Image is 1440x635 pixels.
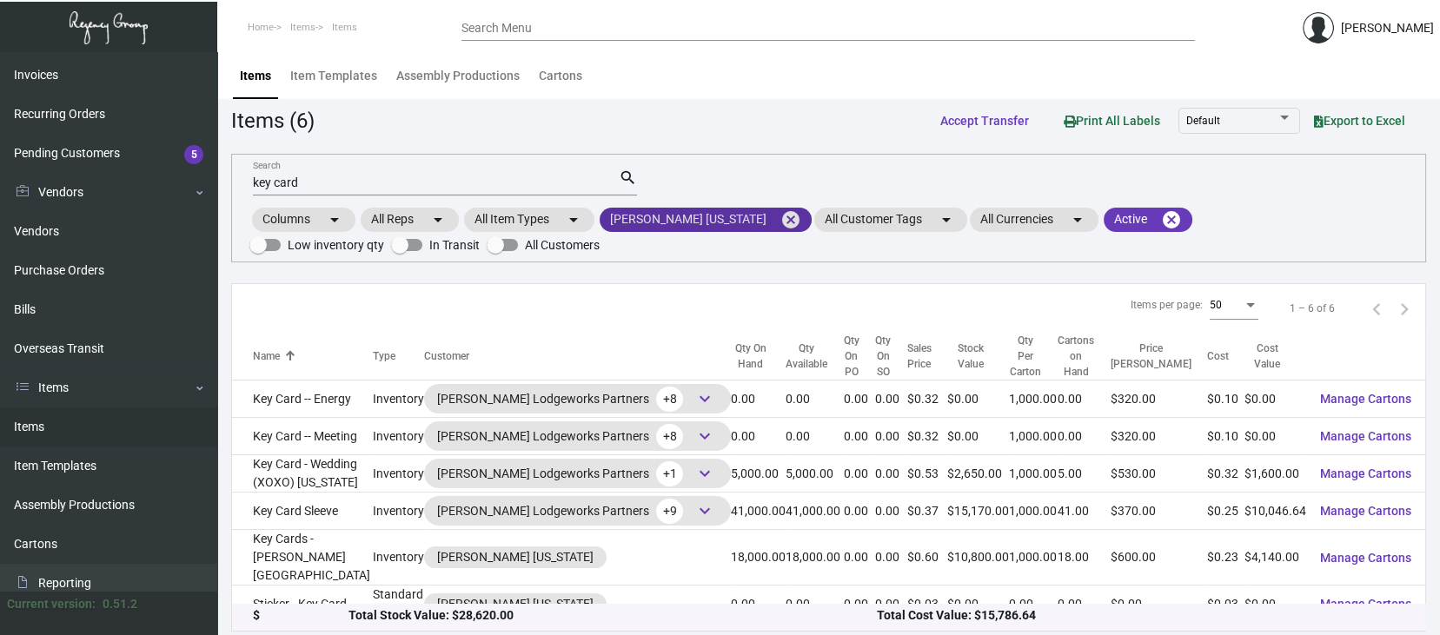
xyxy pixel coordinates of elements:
[1207,585,1244,623] td: $0.03
[786,341,843,372] div: Qty Available
[7,595,96,613] div: Current version:
[1110,418,1206,455] td: $320.00
[1058,530,1111,585] td: 18.00
[1058,380,1111,418] td: 0.00
[1207,348,1244,364] div: Cost
[844,418,876,455] td: 0.00
[656,499,683,524] span: +9
[1009,585,1058,623] td: 0.00
[1320,429,1411,443] span: Manage Cartons
[437,460,718,486] div: [PERSON_NAME] Lodgeworks Partners
[1207,380,1244,418] td: $0.10
[875,333,907,380] div: Qty On SO
[437,595,594,613] div: [PERSON_NAME] [US_STATE]
[373,348,395,364] div: Type
[907,418,947,455] td: $0.32
[563,209,584,230] mat-icon: arrow_drop_down
[1320,466,1411,480] span: Manage Cartons
[731,493,786,530] td: 41,000.00
[875,333,892,380] div: Qty On SO
[970,208,1098,232] mat-chip: All Currencies
[877,607,1404,625] div: Total Cost Value: $15,786.64
[539,67,582,85] div: Cartons
[786,455,843,493] td: 5,000.00
[907,341,932,372] div: Sales Price
[844,333,876,380] div: Qty On PO
[232,493,373,530] td: Key Card Sleeve
[947,455,1009,493] td: $2,650.00
[844,455,876,493] td: 0.00
[437,386,718,412] div: [PERSON_NAME] Lodgeworks Partners
[731,530,786,585] td: 18,000.00
[694,426,715,446] span: keyboard_arrow_down
[1207,455,1244,493] td: $0.32
[947,585,1009,623] td: $0.00
[1244,585,1306,623] td: $0.00
[694,500,715,521] span: keyboard_arrow_down
[1303,12,1334,43] img: admin@bootstrapmaster.com
[907,455,947,493] td: $0.53
[1210,299,1222,311] span: 50
[1244,341,1291,372] div: Cost Value
[232,585,373,623] td: Sticker - Key Card
[940,114,1029,128] span: Accept Transfer
[875,530,907,585] td: 0.00
[1244,380,1306,418] td: $0.00
[875,455,907,493] td: 0.00
[252,208,355,232] mat-chip: Columns
[844,333,860,380] div: Qty On PO
[103,595,137,613] div: 0.51.2
[1009,380,1058,418] td: 1,000.00
[1306,542,1425,573] button: Manage Cartons
[1207,493,1244,530] td: $0.25
[786,493,843,530] td: 41,000.00
[786,585,843,623] td: 0.00
[232,418,373,455] td: Key Card -- Meeting
[1009,418,1058,455] td: 1,000.00
[1009,333,1058,380] div: Qty Per Carton
[1207,418,1244,455] td: $0.10
[731,585,786,623] td: 0.00
[814,208,967,232] mat-chip: All Customer Tags
[844,585,876,623] td: 0.00
[907,530,947,585] td: $0.60
[240,67,271,85] div: Items
[1320,504,1411,518] span: Manage Cartons
[656,387,683,412] span: +8
[1058,493,1111,530] td: 41.00
[1009,530,1058,585] td: 1,000.00
[600,208,812,232] mat-chip: [PERSON_NAME] [US_STATE]
[1320,597,1411,611] span: Manage Cartons
[844,493,876,530] td: 0.00
[731,418,786,455] td: 0.00
[437,423,718,449] div: [PERSON_NAME] Lodgeworks Partners
[694,388,715,409] span: keyboard_arrow_down
[1207,348,1229,364] div: Cost
[248,22,274,33] span: Home
[1363,294,1390,322] button: Previous page
[1306,588,1425,619] button: Manage Cartons
[947,493,1009,530] td: $15,170.00
[1110,380,1206,418] td: $320.00
[1110,585,1206,623] td: $0.00
[1390,294,1418,322] button: Next page
[1210,300,1258,312] mat-select: Items per page:
[288,235,384,255] span: Low inventory qty
[875,493,907,530] td: 0.00
[786,418,843,455] td: 0.00
[437,498,718,524] div: [PERSON_NAME] Lodgeworks Partners
[1009,455,1058,493] td: 1,000.00
[424,333,731,380] th: Customer
[731,341,786,372] div: Qty On Hand
[907,585,947,623] td: $0.03
[428,209,448,230] mat-icon: arrow_drop_down
[464,208,594,232] mat-chip: All Item Types
[429,235,480,255] span: In Transit
[1244,418,1306,455] td: $0.00
[1320,392,1411,406] span: Manage Cartons
[656,424,683,449] span: +8
[232,380,373,418] td: Key Card -- Energy
[373,348,424,364] div: Type
[1341,19,1434,37] div: [PERSON_NAME]
[656,461,683,486] span: +1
